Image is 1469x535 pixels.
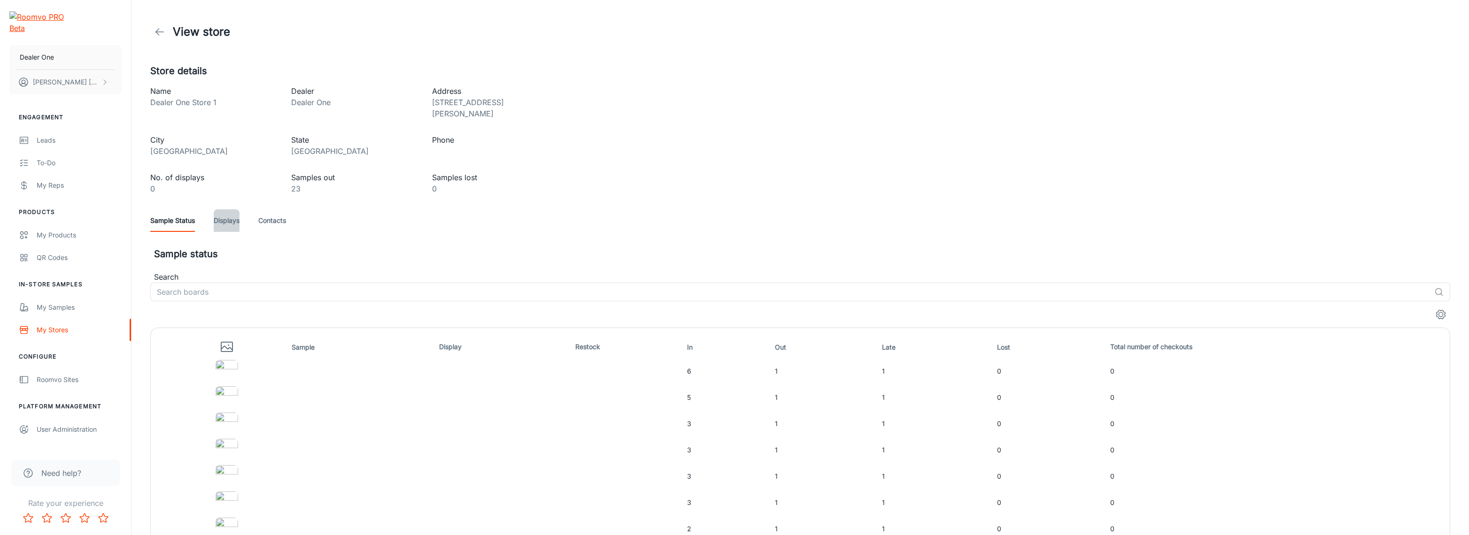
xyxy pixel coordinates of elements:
th: Display [435,336,572,358]
button: [PERSON_NAME] [PERSON_NAME] [9,70,122,94]
p: Phone [432,134,558,145]
p: 0 [432,183,558,194]
td: 1 [771,437,878,463]
p: Dealer [291,85,417,97]
button: Rate 4 star [75,509,94,527]
p: 23 [291,183,417,194]
td: 1 [878,463,993,489]
a: Displays [214,209,240,232]
td: 1 [771,358,878,384]
h5: Sample status [154,247,1450,261]
td: 1 [771,411,878,437]
td: 0 [1106,463,1442,489]
td: 0 [1106,437,1442,463]
p: Samples out [291,172,417,183]
td: 0 [993,411,1107,437]
p: City [150,134,276,145]
div: To-do [37,158,122,168]
td: 3 [683,411,771,437]
p: Address [432,85,558,97]
td: 1 [878,358,993,384]
td: 1 [771,489,878,516]
p: Samples lost [432,172,558,183]
span: Sample [292,342,327,353]
p: Name [150,85,276,97]
p: [GEOGRAPHIC_DATA] [150,145,276,157]
td: 5 [683,384,771,411]
th: Restock [572,336,683,358]
div: My Samples [37,302,122,313]
div: My Reps [37,180,122,191]
span: Out [775,342,798,353]
h5: Store details [150,64,1450,78]
p: Dealer One Store 1 [150,97,276,108]
span: In [687,342,705,353]
div: My Stores [37,325,122,335]
td: 0 [993,463,1107,489]
td: 3 [683,489,771,516]
input: Search boards [150,283,1430,301]
td: 0 [993,437,1107,463]
div: Leads [37,135,122,145]
p: [GEOGRAPHIC_DATA] [291,145,417,157]
h1: View store [173,23,230,40]
button: Rate 1 star [19,509,38,527]
span: Lost [997,342,1022,353]
div: User Administration [37,424,122,435]
p: State [291,134,417,145]
p: Rate your experience [8,497,124,509]
div: QR Codes [37,252,122,263]
p: [PERSON_NAME] [PERSON_NAME] [33,77,99,87]
a: Sample Status [150,209,195,232]
td: 3 [683,437,771,463]
td: 6 [683,358,771,384]
button: Rate 3 star [56,509,75,527]
button: Dealer One [9,45,122,69]
div: My Products [37,230,122,240]
td: 1 [878,384,993,411]
a: Contacts [258,209,286,232]
td: 0 [1106,384,1442,411]
p: Dealer One [291,97,417,108]
p: [STREET_ADDRESS][PERSON_NAME] [432,97,558,119]
td: 1 [878,489,993,516]
td: 0 [993,358,1107,384]
td: 1 [878,437,993,463]
img: Roomvo PRO Beta [9,11,67,34]
p: No. of displays [150,172,276,183]
td: 0 [993,384,1107,411]
button: settings [1431,305,1450,324]
td: 0 [1106,411,1442,437]
span: Need help? [41,467,81,479]
td: 1 [878,411,993,437]
p: 0 [150,183,276,194]
td: 3 [683,463,771,489]
td: 1 [771,463,878,489]
th: Total number of checkouts [1106,336,1442,358]
p: Dealer One [20,52,54,62]
td: 0 [993,489,1107,516]
td: 1 [771,384,878,411]
p: Search [154,271,1450,283]
td: 0 [1106,489,1442,516]
span: Late [882,342,908,353]
td: 0 [1106,358,1442,384]
button: Rate 2 star [38,509,56,527]
button: Rate 5 star [94,509,113,527]
div: Roomvo Sites [37,374,122,385]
